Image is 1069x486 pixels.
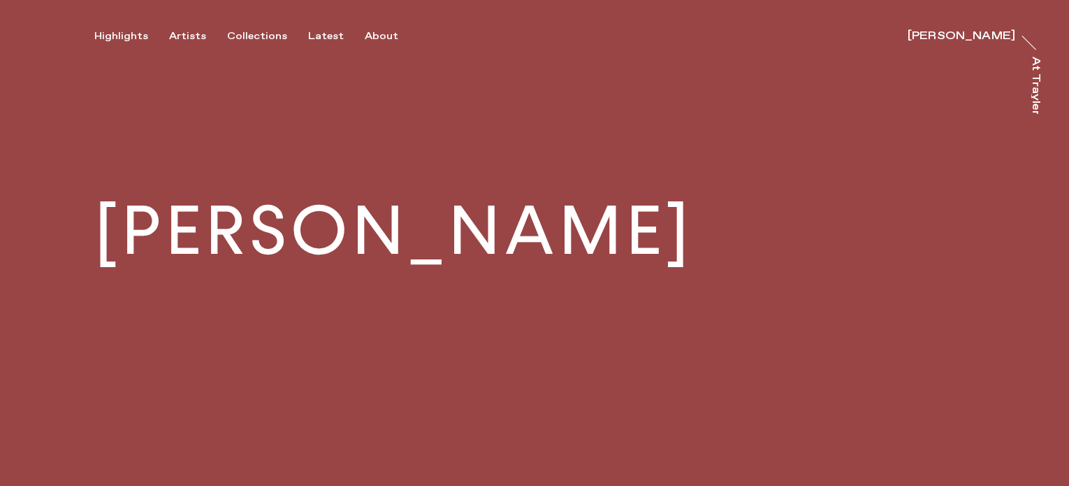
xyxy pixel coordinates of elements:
[365,30,398,43] div: About
[94,30,148,43] div: Highlights
[169,30,206,43] div: Artists
[94,197,693,265] h1: [PERSON_NAME]
[308,30,365,43] button: Latest
[94,30,169,43] button: Highlights
[1030,57,1041,116] div: At Trayler
[1031,57,1045,114] a: At Trayler
[365,30,419,43] button: About
[308,30,344,43] div: Latest
[169,30,227,43] button: Artists
[908,27,1015,41] a: [PERSON_NAME]
[227,30,308,43] button: Collections
[227,30,287,43] div: Collections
